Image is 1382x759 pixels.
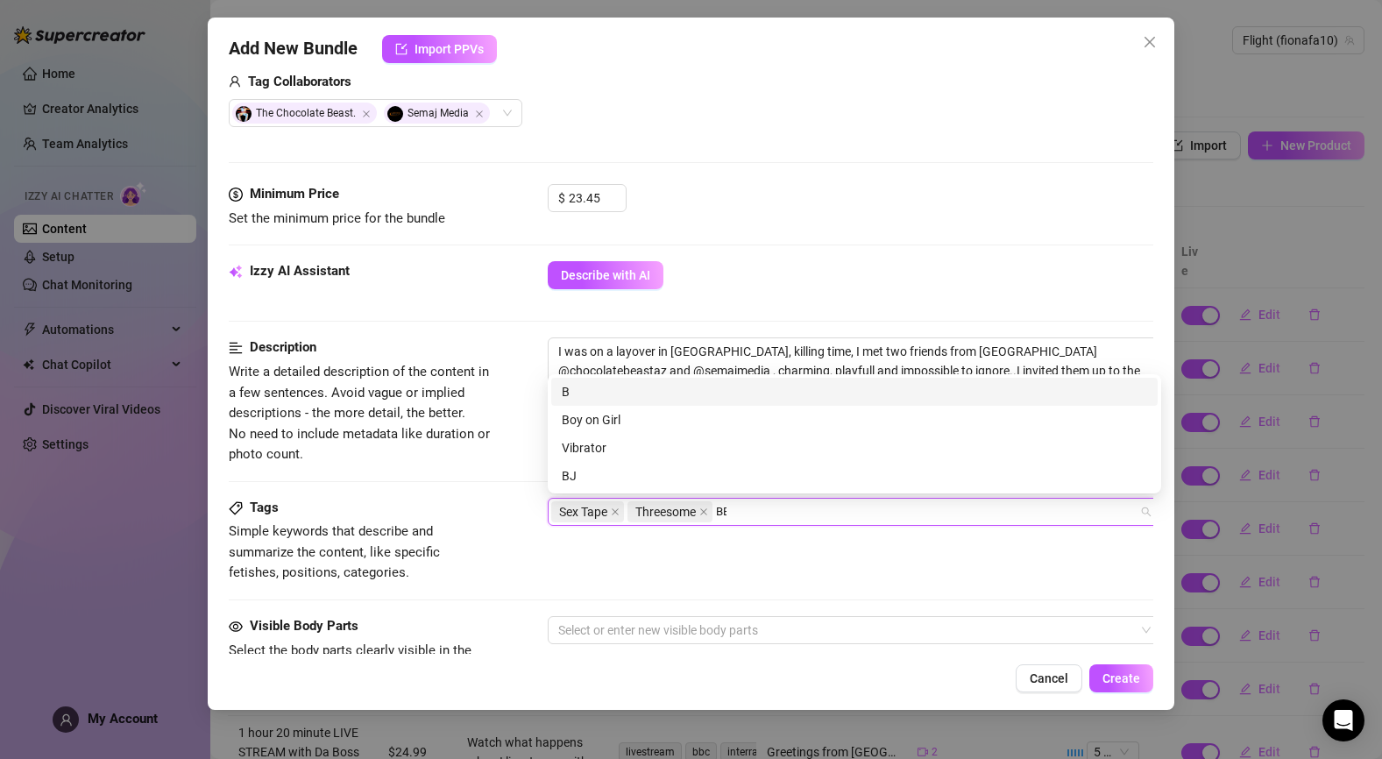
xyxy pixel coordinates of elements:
span: Import PPVs [415,42,484,56]
span: Create [1102,671,1140,685]
button: Describe with AI [548,261,663,289]
span: Set the minimum price for the bundle [229,210,445,226]
span: eye [229,620,243,634]
span: import [395,43,408,55]
span: Select the body parts clearly visible in the content. This helps [PERSON_NAME] AI suggest media a... [229,642,471,720]
span: Close [362,110,371,118]
span: align-left [229,337,243,358]
span: Semaj Media [384,103,490,124]
div: B [551,378,1158,406]
img: avatar.jpg [387,106,403,122]
span: tag [229,501,243,515]
span: Write a detailed description of the content in a few sentences. Avoid vague or implied descriptio... [229,364,490,462]
button: Import PPVs [382,35,497,63]
span: dollar [229,184,243,205]
span: close [1143,35,1157,49]
strong: Tags [250,500,279,515]
div: Boy on Girl [551,406,1158,434]
button: Close [1136,28,1164,56]
span: Add New Bundle [229,35,358,63]
span: Close [475,110,484,118]
span: close [611,507,620,516]
button: Create [1089,664,1153,692]
span: Threesome [627,501,712,522]
div: Vibrator [562,438,1147,458]
span: Close [1136,35,1164,49]
span: close [699,507,708,516]
span: Simple keywords that describe and summarize the content, like specific fetishes, positions, categ... [229,523,440,580]
button: Cancel [1016,664,1082,692]
div: Vibrator [551,434,1158,462]
strong: Description [250,339,316,355]
span: Describe with AI [561,268,650,282]
span: Sex Tape [551,501,624,522]
div: BJ [551,462,1158,490]
textarea: I was on a layover in [GEOGRAPHIC_DATA], killing time, I met two friends from [GEOGRAPHIC_DATA] @... [549,338,1160,403]
strong: Visible Body Parts [250,618,358,634]
div: BJ [562,466,1147,486]
div: Boy on Girl [562,410,1147,429]
span: Threesome [635,502,696,521]
span: user [229,72,241,93]
div: B [562,382,1147,401]
strong: Tag Collaborators [248,74,351,89]
img: avatar.jpg [236,106,252,122]
span: The Chocolate Beast. [232,103,377,124]
span: Sex Tape [559,502,607,521]
span: Cancel [1030,671,1068,685]
strong: Izzy AI Assistant [250,263,350,279]
strong: Minimum Price [250,186,339,202]
div: Open Intercom Messenger [1322,699,1364,741]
